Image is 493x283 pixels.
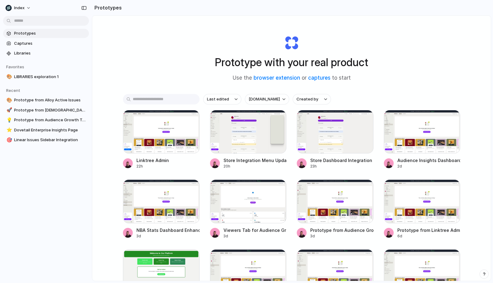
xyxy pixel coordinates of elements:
span: Prototype from [DEMOGRAPHIC_DATA][PERSON_NAME] Interests [14,107,86,113]
span: Prototype from Audience Growth Tools [14,117,86,123]
a: 🚀Prototype from [DEMOGRAPHIC_DATA][PERSON_NAME] Interests [3,106,89,115]
a: Prototype from Audience Growth ToolsPrototype from Audience Growth Tools3d [297,179,373,239]
button: ⭐ [6,127,12,133]
span: Libraries [14,50,86,56]
div: Prototype from Linktree Admin [397,227,461,233]
button: Index [3,3,34,13]
span: LIBRARIES exploration 1 [14,74,86,80]
a: Prototypes [3,29,89,38]
span: [DOMAIN_NAME] [249,96,280,102]
div: 3d [310,233,373,239]
div: 2d [397,164,461,169]
span: Use the or to start [233,74,351,82]
div: 💡 [6,117,11,124]
div: 23h [310,164,372,169]
button: 🎯 [6,137,12,143]
div: Store Dashboard Integration [310,157,372,164]
a: browser extension [254,75,300,81]
div: 3d [136,233,200,239]
span: Index [14,5,25,11]
div: Store Integration Menu Update [224,157,287,164]
a: Linktree AdminLinktree Admin22h [123,110,200,169]
div: Viewers Tab for Audience Growth [224,227,287,233]
div: 🎯 [6,137,11,144]
span: Recent [6,88,20,93]
div: Prototype from Audience Growth Tools [310,227,373,233]
button: Last edited [203,94,241,104]
span: Dovetail Enterprise Insights Page [14,127,86,133]
span: Prototype from Alloy Active Issues [14,97,86,103]
div: NBA Stats Dashboard Enhancement [136,227,200,233]
button: Created by [293,94,331,104]
div: 22h [136,164,169,169]
a: Captures [3,39,89,48]
div: 3d [224,233,287,239]
span: Linear Issues Sidebar Integration [14,137,86,143]
a: Audience Insights DashboardAudience Insights Dashboard2d [384,110,461,169]
div: 🚀 [6,107,11,114]
a: 🎯Linear Issues Sidebar Integration [3,135,89,145]
a: 💡Prototype from Audience Growth Tools [3,115,89,125]
button: 🎨 [6,97,12,103]
h2: Prototypes [92,4,122,11]
span: Captures [14,40,86,47]
span: Last edited [207,96,229,102]
div: 6d [397,233,461,239]
button: 🚀 [6,107,12,113]
button: 🎨 [6,74,12,80]
a: 🎨LIBRARIES exploration 1 [3,72,89,81]
h1: Prototype with your real product [215,54,368,70]
div: Audience Insights Dashboard [397,157,461,164]
a: Store Dashboard IntegrationStore Dashboard Integration23h [297,110,373,169]
span: Created by [296,96,318,102]
a: Libraries [3,49,89,58]
button: 💡 [6,117,12,123]
a: 🎨Prototype from Alloy Active Issues [3,96,89,105]
div: 🎨 [6,97,11,104]
a: ⭐Dovetail Enterprise Insights Page [3,126,89,135]
div: ⭐ [6,126,11,134]
div: 20h [224,164,287,169]
button: [DOMAIN_NAME] [245,94,289,104]
a: NBA Stats Dashboard EnhancementNBA Stats Dashboard Enhancement3d [123,179,200,239]
div: 🎨 [6,73,11,80]
span: Favorites [6,64,24,69]
div: Linktree Admin [136,157,169,164]
span: Prototypes [14,30,86,36]
a: Viewers Tab for Audience GrowthViewers Tab for Audience Growth3d [210,179,287,239]
a: Store Integration Menu UpdateStore Integration Menu Update20h [210,110,287,169]
a: captures [308,75,331,81]
a: Prototype from Linktree AdminPrototype from Linktree Admin6d [384,179,461,239]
